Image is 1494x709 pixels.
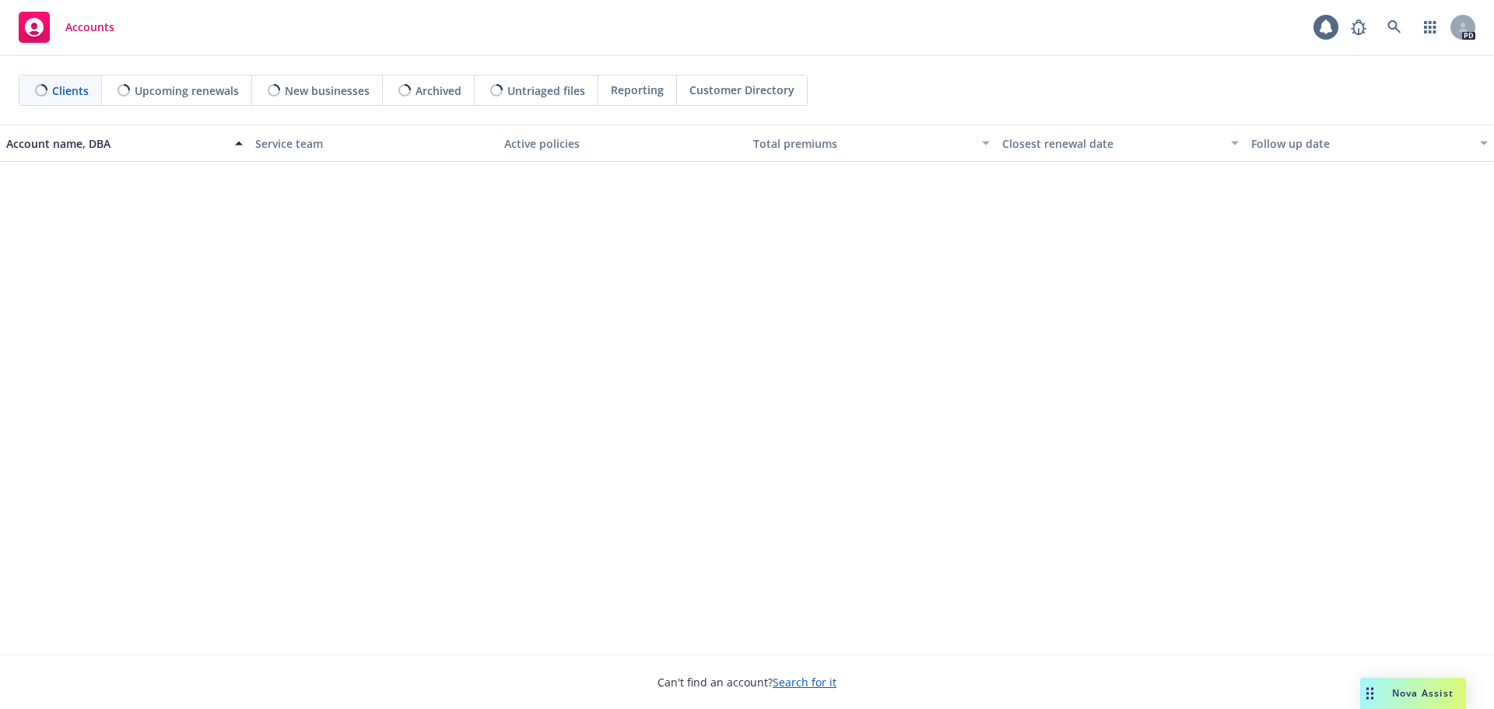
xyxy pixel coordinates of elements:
[1379,12,1410,43] a: Search
[1251,135,1471,152] div: Follow up date
[65,21,114,33] span: Accounts
[753,135,973,152] div: Total premiums
[135,82,239,99] span: Upcoming renewals
[1343,12,1374,43] a: Report a Bug
[507,82,585,99] span: Untriaged files
[996,125,1245,162] button: Closest renewal date
[498,125,747,162] button: Active policies
[773,675,836,690] a: Search for it
[6,135,226,152] div: Account name, DBA
[658,674,836,690] span: Can't find an account?
[504,135,741,152] div: Active policies
[1415,12,1446,43] a: Switch app
[1002,135,1222,152] div: Closest renewal date
[747,125,996,162] button: Total premiums
[1360,678,1380,709] div: Drag to move
[689,82,794,98] span: Customer Directory
[416,82,461,99] span: Archived
[285,82,370,99] span: New businesses
[52,82,89,99] span: Clients
[1392,686,1454,700] span: Nova Assist
[611,82,664,98] span: Reporting
[1360,678,1466,709] button: Nova Assist
[249,125,498,162] button: Service team
[1245,125,1494,162] button: Follow up date
[12,5,121,49] a: Accounts
[255,135,492,152] div: Service team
